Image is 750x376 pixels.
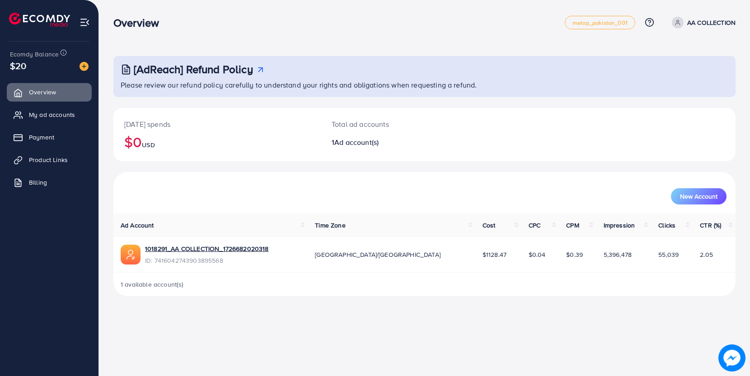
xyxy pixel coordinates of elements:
[483,221,496,230] span: Cost
[700,221,721,230] span: CTR (%)
[113,16,166,29] h3: Overview
[334,137,379,147] span: Ad account(s)
[658,250,679,259] span: 55,039
[121,221,154,230] span: Ad Account
[29,178,47,187] span: Billing
[565,16,635,29] a: metap_pakistan_001
[7,106,92,124] a: My ad accounts
[80,62,89,71] img: image
[680,193,717,200] span: New Account
[718,344,745,371] img: image
[29,88,56,97] span: Overview
[7,173,92,191] a: Billing
[332,119,465,130] p: Total ad accounts
[315,221,345,230] span: Time Zone
[134,63,253,76] h3: [AdReach] Refund Policy
[604,250,632,259] span: 5,396,478
[529,250,546,259] span: $0.04
[121,245,141,265] img: ic-ads-acc.e4c84228.svg
[671,188,727,204] button: New Account
[700,250,713,259] span: 2.05
[145,256,269,265] span: ID: 7416042743903895568
[668,17,736,28] a: AA COLLECTION
[7,151,92,169] a: Product Links
[10,50,59,59] span: Ecomdy Balance
[332,138,465,147] h2: 1
[124,133,310,150] h2: $0
[10,59,26,72] span: $20
[124,119,310,130] p: [DATE] spends
[566,221,579,230] span: CPM
[687,17,736,28] p: AA COLLECTION
[80,17,90,28] img: menu
[29,110,75,119] span: My ad accounts
[9,13,70,27] img: logo
[604,221,635,230] span: Impression
[658,221,675,230] span: Clicks
[315,250,441,259] span: [GEOGRAPHIC_DATA]/[GEOGRAPHIC_DATA]
[572,20,628,26] span: metap_pakistan_001
[483,250,506,259] span: $1128.47
[142,140,155,149] span: USD
[121,280,184,289] span: 1 available account(s)
[29,133,54,142] span: Payment
[145,244,269,253] a: 1018291_AA COLLECTION_1726682020318
[121,79,730,90] p: Please review our refund policy carefully to understand your rights and obligations when requesti...
[7,128,92,146] a: Payment
[29,155,68,164] span: Product Links
[7,83,92,101] a: Overview
[566,250,583,259] span: $0.39
[529,221,540,230] span: CPC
